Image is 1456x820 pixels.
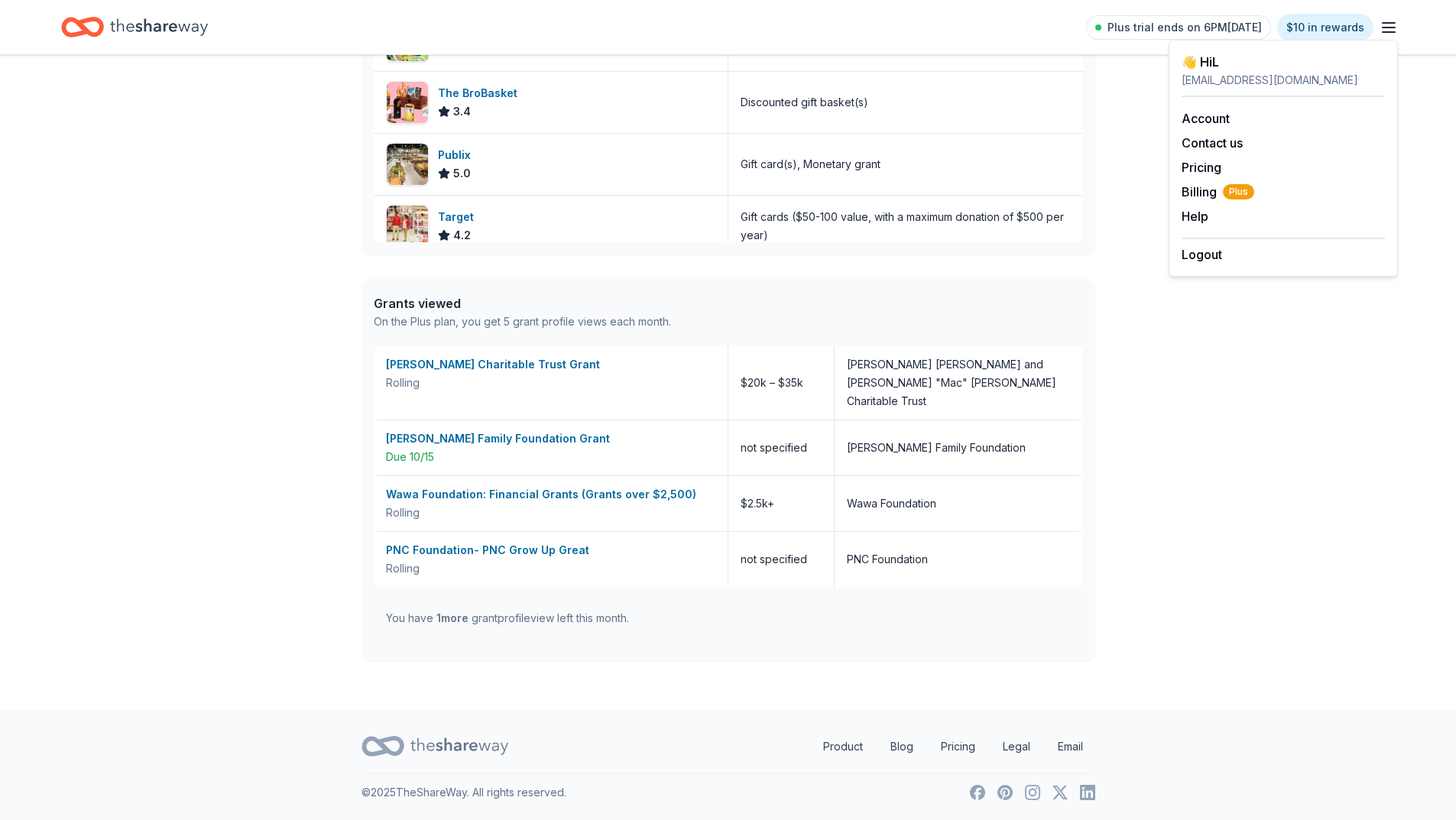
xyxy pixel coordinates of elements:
div: You have grant profile view left this month. [386,609,629,627]
span: 4.2 [453,226,471,245]
div: [PERSON_NAME] [PERSON_NAME] and [PERSON_NAME] "Mac" [PERSON_NAME] Charitable Trust [847,355,1071,410]
div: Rolling [386,374,715,392]
a: Product [811,731,875,762]
div: Grants viewed [374,294,671,313]
span: Billing [1182,183,1254,201]
a: Home [61,9,208,45]
a: Plus trial ends on 6PM[DATE] [1086,15,1271,40]
div: On the Plus plan, you get 5 grant profile views each month. [374,313,671,331]
span: 3.4 [453,102,471,121]
nav: quick links [811,731,1095,762]
span: 1 more [436,611,469,624]
button: Logout [1182,245,1222,264]
img: Image for Publix [387,144,428,185]
img: Image for Target [387,206,428,247]
a: Legal [991,731,1043,762]
div: [EMAIL_ADDRESS][DOMAIN_NAME] [1182,71,1385,89]
div: Wawa Foundation [847,494,936,513]
div: PNC Foundation [847,550,928,569]
a: Email [1046,731,1095,762]
div: 👋 Hi L [1182,53,1385,71]
div: Rolling [386,504,715,522]
div: Discounted gift basket(s) [741,93,868,112]
a: Pricing [1182,160,1221,175]
div: Due 10/15 [386,448,715,466]
div: not specified [728,532,835,587]
div: $20k – $35k [728,346,835,420]
div: Gift card(s), Monetary grant [741,155,880,173]
a: $10 in rewards [1277,14,1373,41]
button: Help [1182,207,1208,225]
a: Pricing [929,731,987,762]
span: Plus trial ends on 6PM[DATE] [1107,18,1262,37]
div: [PERSON_NAME] Family Foundation Grant [386,429,715,448]
div: Target [438,208,480,226]
div: [PERSON_NAME] Family Foundation [847,439,1026,457]
button: Contact us [1182,134,1243,152]
p: © 2025 TheShareWay. All rights reserved. [362,783,566,802]
div: PNC Foundation- PNC Grow Up Great [386,541,715,559]
div: $2.5k+ [728,476,835,531]
a: Account [1182,111,1230,126]
div: Rolling [386,559,715,578]
div: [PERSON_NAME] Charitable Trust Grant [386,355,715,374]
div: Publix [438,146,477,164]
div: Gift cards ($50-100 value, with a maximum donation of $500 per year) [741,208,1071,245]
span: 5.0 [453,164,471,183]
div: Wawa Foundation: Financial Grants (Grants over $2,500) [386,485,715,504]
button: BillingPlus [1182,183,1254,201]
div: The BroBasket [438,84,524,102]
div: not specified [728,420,835,475]
span: Plus [1223,184,1254,199]
a: Blog [878,731,926,762]
img: Image for The BroBasket [387,82,428,123]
